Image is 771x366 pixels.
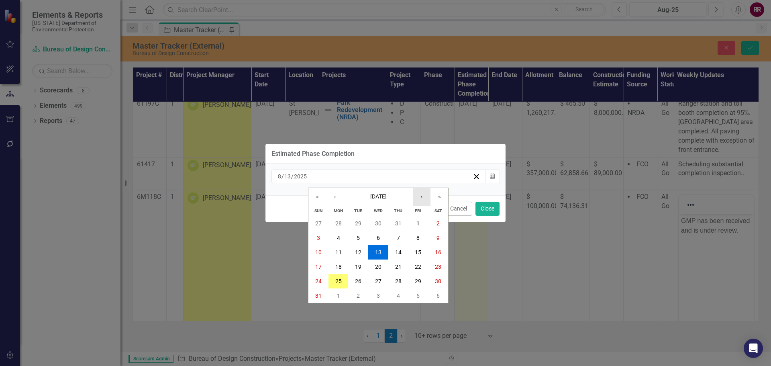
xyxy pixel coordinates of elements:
[348,216,368,231] button: July 29, 2025
[395,264,402,270] abbr: August 21, 2025
[328,288,349,303] button: September 1, 2025
[436,292,440,299] abbr: September 6, 2025
[428,288,448,303] button: September 6, 2025
[368,231,388,245] button: August 6, 2025
[428,216,448,231] button: August 2, 2025
[354,208,362,213] abbr: Tuesday
[408,216,428,231] button: August 1, 2025
[368,274,388,288] button: August 27, 2025
[408,274,428,288] button: August 29, 2025
[348,245,368,260] button: August 12, 2025
[308,288,328,303] button: August 31, 2025
[394,208,402,213] abbr: Thursday
[388,274,408,288] button: August 28, 2025
[408,245,428,260] button: August 15, 2025
[284,172,291,180] input: dd
[428,231,448,245] button: August 9, 2025
[317,235,320,241] abbr: August 3, 2025
[315,292,322,299] abbr: August 31, 2025
[415,208,421,213] abbr: Friday
[428,260,448,274] button: August 23, 2025
[388,231,408,245] button: August 7, 2025
[315,278,322,284] abbr: August 24, 2025
[435,264,441,270] abbr: August 23, 2025
[315,264,322,270] abbr: August 17, 2025
[435,249,441,256] abbr: August 16, 2025
[375,249,381,256] abbr: August 13, 2025
[348,260,368,274] button: August 19, 2025
[388,288,408,303] button: September 4, 2025
[328,274,349,288] button: August 25, 2025
[475,202,500,216] button: Close
[374,208,383,213] abbr: Wednesday
[397,235,400,241] abbr: August 7, 2025
[291,173,294,180] span: /
[395,278,402,284] abbr: August 28, 2025
[408,260,428,274] button: August 22, 2025
[355,278,361,284] abbr: August 26, 2025
[315,220,322,227] abbr: July 27, 2025
[416,220,420,227] abbr: August 1, 2025
[337,235,340,241] abbr: August 4, 2025
[335,249,342,256] abbr: August 11, 2025
[408,231,428,245] button: August 8, 2025
[335,278,342,284] abbr: August 25, 2025
[408,288,428,303] button: September 5, 2025
[348,288,368,303] button: September 2, 2025
[328,216,349,231] button: July 28, 2025
[368,245,388,260] button: August 13, 2025
[434,208,442,213] abbr: Saturday
[337,292,340,299] abbr: September 1, 2025
[416,292,420,299] abbr: September 5, 2025
[2,2,73,21] p: GMP has been received and is under review.
[357,235,360,241] abbr: August 5, 2025
[344,188,413,206] button: [DATE]
[436,220,440,227] abbr: August 2, 2025
[430,188,448,206] button: »
[445,202,472,216] button: Cancel
[271,150,355,157] div: Estimated Phase Completion
[375,264,381,270] abbr: August 20, 2025
[388,260,408,274] button: August 21, 2025
[355,220,361,227] abbr: July 29, 2025
[368,260,388,274] button: August 20, 2025
[308,188,326,206] button: «
[294,172,307,180] input: yyyy
[428,274,448,288] button: August 30, 2025
[277,172,281,180] input: mm
[415,249,421,256] abbr: August 15, 2025
[416,235,420,241] abbr: August 8, 2025
[357,292,360,299] abbr: September 2, 2025
[314,208,322,213] abbr: Sunday
[388,245,408,260] button: August 14, 2025
[395,220,402,227] abbr: July 31, 2025
[335,220,342,227] abbr: July 28, 2025
[413,188,430,206] button: ›
[375,220,381,227] abbr: July 30, 2025
[436,235,440,241] abbr: August 9, 2025
[368,288,388,303] button: September 3, 2025
[377,235,380,241] abbr: August 6, 2025
[308,231,328,245] button: August 3, 2025
[348,274,368,288] button: August 26, 2025
[435,278,441,284] abbr: August 30, 2025
[328,245,349,260] button: August 11, 2025
[281,173,284,180] span: /
[428,245,448,260] button: August 16, 2025
[395,249,402,256] abbr: August 14, 2025
[308,260,328,274] button: August 17, 2025
[388,216,408,231] button: July 31, 2025
[368,216,388,231] button: July 30, 2025
[326,188,344,206] button: ‹
[308,216,328,231] button: July 27, 2025
[355,249,361,256] abbr: August 12, 2025
[308,245,328,260] button: August 10, 2025
[334,208,343,213] abbr: Monday
[370,193,387,200] span: [DATE]
[308,274,328,288] button: August 24, 2025
[355,264,361,270] abbr: August 19, 2025
[328,260,349,274] button: August 18, 2025
[415,278,421,284] abbr: August 29, 2025
[415,264,421,270] abbr: August 22, 2025
[744,339,763,358] div: Open Intercom Messenger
